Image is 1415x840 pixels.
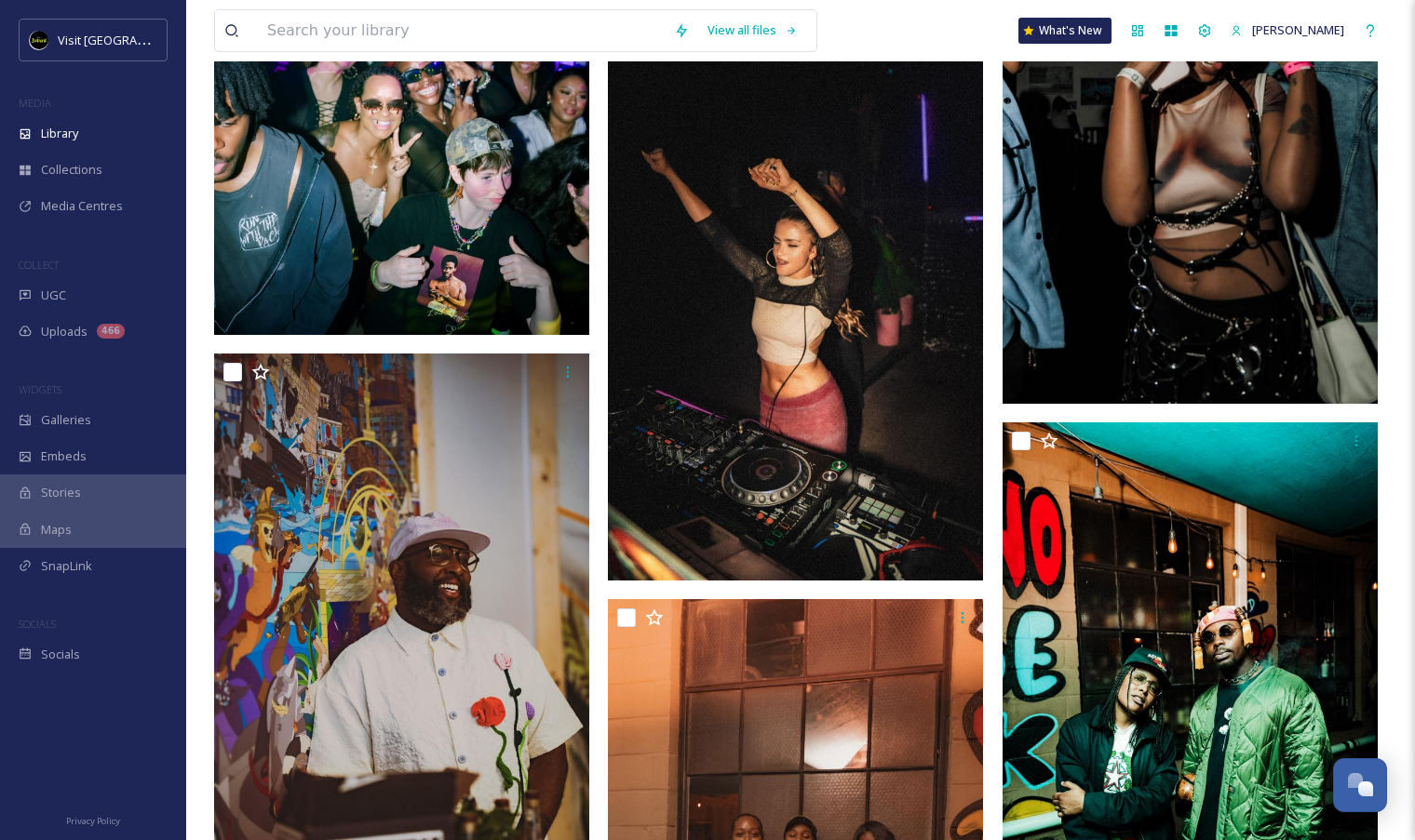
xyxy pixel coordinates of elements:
[608,18,983,580] img: Nightlife (124).jpg
[41,323,88,340] span: Uploads
[41,484,81,501] span: Stories
[19,382,61,396] span: WIDGETS
[258,10,665,51] input: Search your library
[41,161,102,179] span: Collections
[41,287,66,304] span: UGC
[19,617,56,631] span: SOCIALS
[97,324,125,339] div: 466
[1252,21,1344,38] span: [PERSON_NAME]
[1333,758,1387,812] button: Open Chat
[41,411,91,429] span: Galleries
[66,808,120,831] a: Privacy Policy
[41,125,78,142] span: Library
[41,447,87,465] span: Embeds
[30,31,48,49] img: VISIT%20DETROIT%20LOGO%20-%20BLACK%20BACKGROUND.png
[41,557,92,575] span: SnapLink
[19,96,51,110] span: MEDIA
[1221,12,1354,48] a: [PERSON_NAME]
[1018,18,1112,44] a: What's New
[698,12,807,48] a: View all files
[41,646,80,663] span: Socials
[41,521,72,539] span: Maps
[41,197,123,215] span: Media Centres
[58,31,202,48] span: Visit [GEOGRAPHIC_DATA]
[19,258,59,272] span: COLLECT
[66,815,120,827] span: Privacy Policy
